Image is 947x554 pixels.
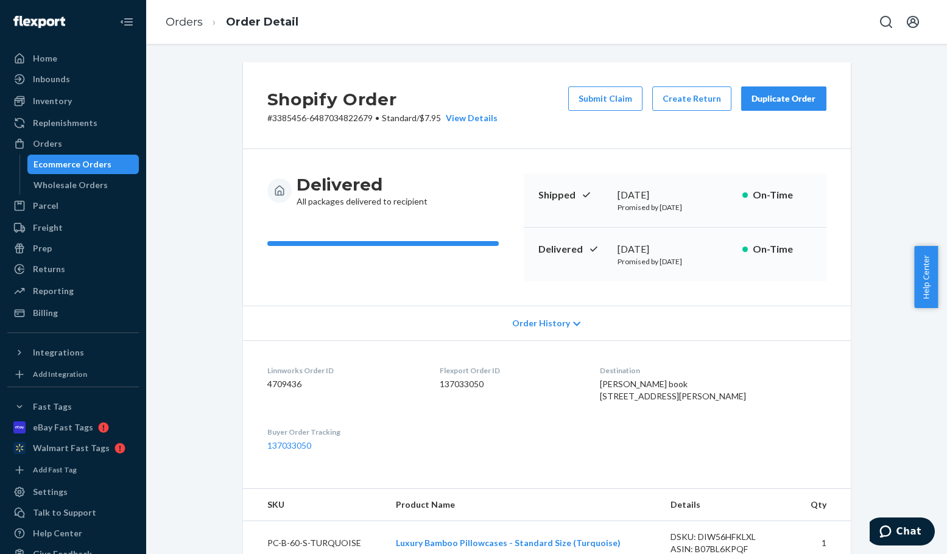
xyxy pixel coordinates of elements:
[7,239,139,258] a: Prep
[33,263,65,275] div: Returns
[33,527,82,539] div: Help Center
[7,463,139,477] a: Add Fast Tag
[7,343,139,362] button: Integrations
[267,440,311,451] a: 137033050
[27,175,139,195] a: Wholesale Orders
[741,86,826,111] button: Duplicate Order
[267,427,421,437] dt: Buyer Order Tracking
[7,196,139,216] a: Parcel
[156,4,308,40] ol: breadcrumbs
[33,442,110,454] div: Walmart Fast Tags
[267,112,498,124] p: # 3385456-6487034822679 / $7.95
[33,285,74,297] div: Reporting
[7,134,139,153] a: Orders
[297,174,428,195] h3: Delivered
[512,317,570,329] span: Order History
[33,52,57,65] div: Home
[33,179,108,191] div: Wholesale Orders
[901,10,925,34] button: Open account menu
[33,95,72,107] div: Inventory
[226,15,298,29] a: Order Detail
[753,188,812,202] p: On-Time
[382,113,417,123] span: Standard
[753,242,812,256] p: On-Time
[33,401,72,413] div: Fast Tags
[7,524,139,543] a: Help Center
[914,246,938,308] button: Help Center
[7,113,139,133] a: Replenishments
[396,538,621,548] a: Luxury Bamboo Pillowcases - Standard Size (Turquoise)
[568,86,642,111] button: Submit Claim
[600,379,746,401] span: [PERSON_NAME] book [STREET_ADDRESS][PERSON_NAME]
[243,489,387,521] th: SKU
[440,378,580,390] dd: 137033050
[538,188,608,202] p: Shipped
[7,482,139,502] a: Settings
[794,489,850,521] th: Qty
[33,138,62,150] div: Orders
[27,155,139,174] a: Ecommerce Orders
[33,369,87,379] div: Add Integration
[618,188,733,202] div: [DATE]
[652,86,731,111] button: Create Return
[7,303,139,323] a: Billing
[33,158,111,170] div: Ecommerce Orders
[33,200,58,212] div: Parcel
[7,418,139,437] a: eBay Fast Tags
[661,489,795,521] th: Details
[441,112,498,124] button: View Details
[114,10,139,34] button: Close Navigation
[7,397,139,416] button: Fast Tags
[33,507,96,519] div: Talk to Support
[166,15,203,29] a: Orders
[7,259,139,279] a: Returns
[33,242,52,254] div: Prep
[618,242,733,256] div: [DATE]
[375,113,379,123] span: •
[33,307,58,319] div: Billing
[7,281,139,301] a: Reporting
[538,242,608,256] p: Delivered
[33,222,63,234] div: Freight
[874,10,898,34] button: Open Search Box
[33,117,97,129] div: Replenishments
[297,174,428,208] div: All packages delivered to recipient
[618,256,733,267] p: Promised by [DATE]
[13,16,65,28] img: Flexport logo
[7,438,139,458] a: Walmart Fast Tags
[267,365,421,376] dt: Linnworks Order ID
[33,346,84,359] div: Integrations
[600,365,826,376] dt: Destination
[7,367,139,382] a: Add Integration
[7,503,139,522] button: Talk to Support
[7,69,139,89] a: Inbounds
[7,49,139,68] a: Home
[33,421,93,433] div: eBay Fast Tags
[618,202,733,212] p: Promised by [DATE]
[440,365,580,376] dt: Flexport Order ID
[7,218,139,237] a: Freight
[33,73,70,85] div: Inbounds
[671,531,785,543] div: DSKU: DIW56HFKLXL
[870,517,935,548] iframe: Opens a widget where you can chat to one of our agents
[33,486,68,498] div: Settings
[267,86,498,112] h2: Shopify Order
[33,465,77,475] div: Add Fast Tag
[7,91,139,111] a: Inventory
[386,489,660,521] th: Product Name
[267,378,421,390] dd: 4709436
[752,93,816,105] div: Duplicate Order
